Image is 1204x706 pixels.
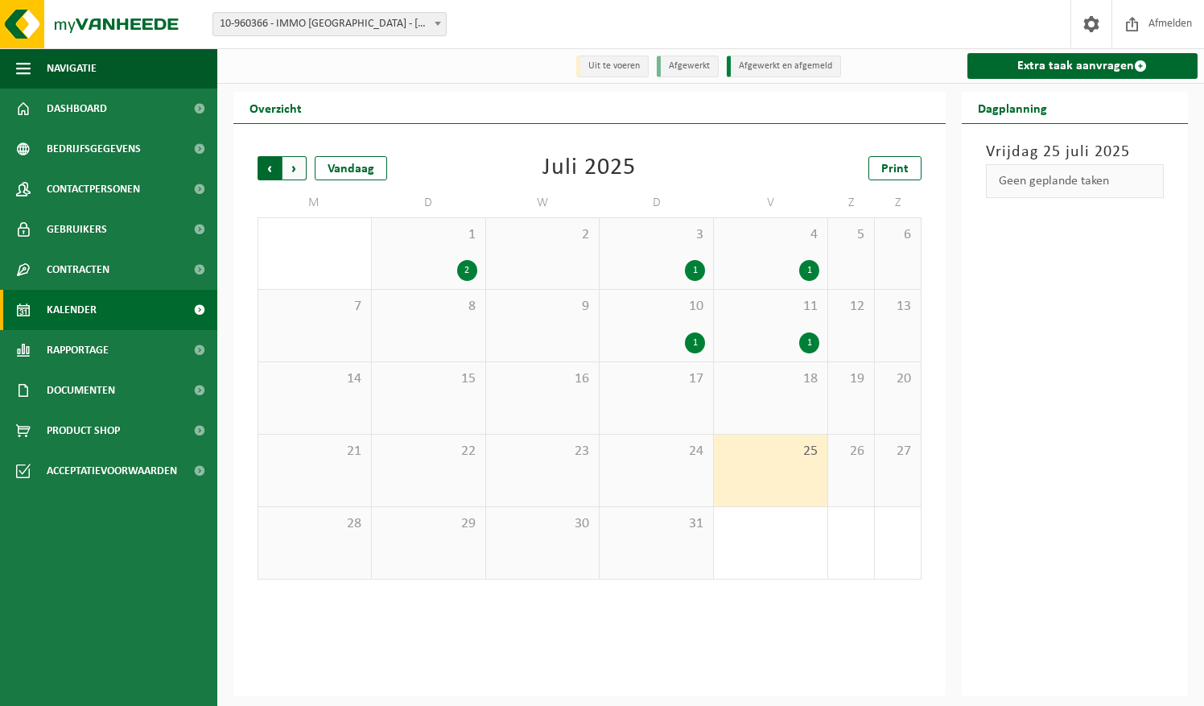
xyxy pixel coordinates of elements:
[282,156,307,180] span: Volgende
[47,129,141,169] span: Bedrijfsgegevens
[380,515,477,533] span: 29
[266,298,363,316] span: 7
[494,226,592,244] span: 2
[799,260,819,281] div: 1
[47,411,120,451] span: Product Shop
[380,298,477,316] span: 8
[883,226,913,244] span: 6
[47,209,107,250] span: Gebruikers
[967,53,1198,79] a: Extra taak aanvragen
[608,226,705,244] span: 3
[266,370,363,388] span: 14
[883,443,913,460] span: 27
[494,443,592,460] span: 23
[486,188,600,217] td: W
[266,443,363,460] span: 21
[608,515,705,533] span: 31
[714,188,828,217] td: V
[576,56,649,77] li: Uit te voeren
[372,188,486,217] td: D
[494,515,592,533] span: 30
[47,370,115,411] span: Documenten
[542,156,636,180] div: Juli 2025
[657,56,719,77] li: Afgewerkt
[727,56,841,77] li: Afgewerkt en afgemeld
[47,330,109,370] span: Rapportage
[47,89,107,129] span: Dashboard
[828,188,875,217] td: Z
[722,443,819,460] span: 25
[722,226,819,244] span: 4
[883,370,913,388] span: 20
[986,164,1165,198] div: Geen geplande taken
[315,156,387,180] div: Vandaag
[213,13,446,35] span: 10-960366 - IMMO MIDI NV LEUVEN - LEUVEN
[212,12,447,36] span: 10-960366 - IMMO MIDI NV LEUVEN - LEUVEN
[722,298,819,316] span: 11
[868,156,922,180] a: Print
[875,188,922,217] td: Z
[685,332,705,353] div: 1
[685,260,705,281] div: 1
[380,370,477,388] span: 15
[608,443,705,460] span: 24
[258,188,372,217] td: M
[266,515,363,533] span: 28
[962,92,1063,123] h2: Dagplanning
[47,290,97,330] span: Kalender
[608,370,705,388] span: 17
[47,48,97,89] span: Navigatie
[836,443,866,460] span: 26
[258,156,282,180] span: Vorige
[722,370,819,388] span: 18
[836,298,866,316] span: 12
[600,188,714,217] td: D
[608,298,705,316] span: 10
[47,250,109,290] span: Contracten
[380,226,477,244] span: 1
[881,163,909,175] span: Print
[380,443,477,460] span: 22
[233,92,318,123] h2: Overzicht
[457,260,477,281] div: 2
[47,169,140,209] span: Contactpersonen
[494,298,592,316] span: 9
[836,226,866,244] span: 5
[986,140,1165,164] h3: Vrijdag 25 juli 2025
[47,451,177,491] span: Acceptatievoorwaarden
[799,332,819,353] div: 1
[836,370,866,388] span: 19
[494,370,592,388] span: 16
[883,298,913,316] span: 13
